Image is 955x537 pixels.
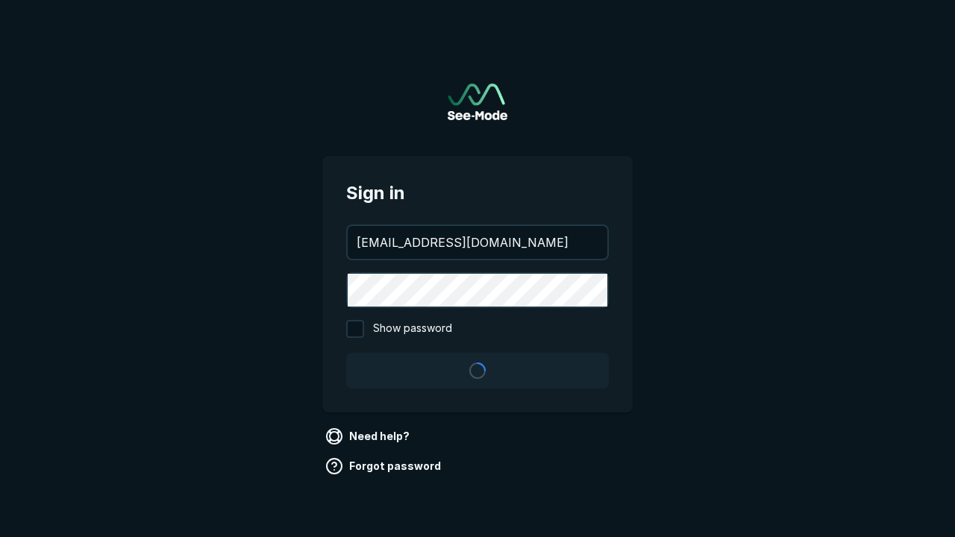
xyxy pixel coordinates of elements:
span: Sign in [346,180,609,207]
a: Go to sign in [448,84,507,120]
span: Show password [373,320,452,338]
a: Need help? [322,424,416,448]
img: See-Mode Logo [448,84,507,120]
input: your@email.com [348,226,607,259]
a: Forgot password [322,454,447,478]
